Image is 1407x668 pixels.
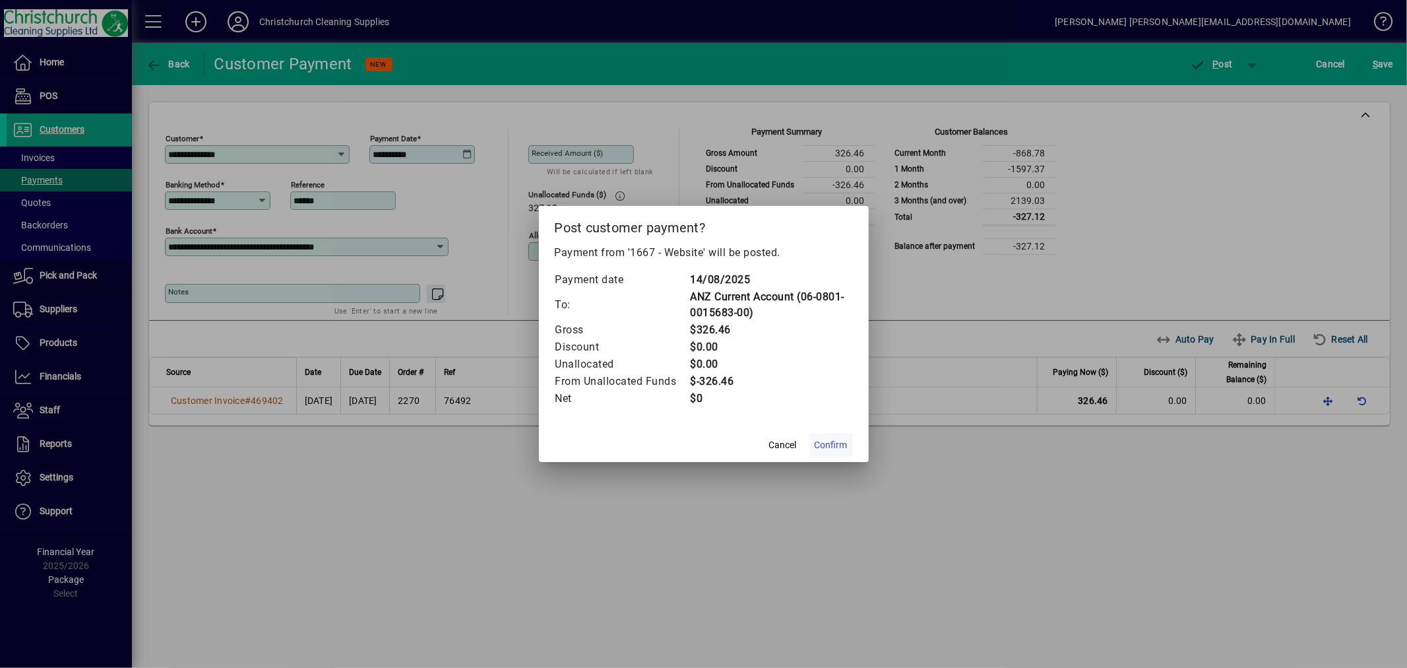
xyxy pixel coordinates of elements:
[555,245,853,261] p: Payment from '1667 - Website' will be posted.
[690,288,853,321] td: ANZ Current Account (06-0801-0015683-00)
[690,373,853,390] td: $-326.46
[690,321,853,339] td: $326.46
[555,339,690,356] td: Discount
[555,373,690,390] td: From Unallocated Funds
[555,321,690,339] td: Gross
[539,206,869,244] h2: Post customer payment?
[809,433,853,457] button: Confirm
[762,433,804,457] button: Cancel
[555,390,690,407] td: Net
[690,271,853,288] td: 14/08/2025
[555,271,690,288] td: Payment date
[690,390,853,407] td: $0
[690,339,853,356] td: $0.00
[769,438,797,452] span: Cancel
[555,356,690,373] td: Unallocated
[815,438,848,452] span: Confirm
[690,356,853,373] td: $0.00
[555,288,690,321] td: To:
